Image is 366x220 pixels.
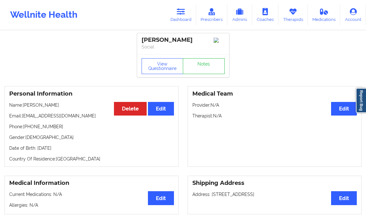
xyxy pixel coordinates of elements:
[9,145,174,151] p: Date of Birth: [DATE]
[356,88,366,113] a: Report Bug
[9,156,174,162] p: Country Of Residence: [GEOGRAPHIC_DATA]
[9,134,174,141] p: Gender: [DEMOGRAPHIC_DATA]
[192,191,357,198] p: Address: [STREET_ADDRESS]
[9,202,174,208] p: Allergies: N/A
[331,191,357,205] button: Edit
[192,113,357,119] p: Therapist: N/A
[331,102,357,116] button: Edit
[9,102,174,108] p: Name: [PERSON_NAME]
[252,4,278,25] a: Coaches
[183,58,225,74] a: Notes
[9,123,174,130] p: Phone: [PHONE_NUMBER]
[196,4,228,25] a: Prescribers
[148,191,174,205] button: Edit
[142,58,183,74] button: View Questionnaire
[114,102,147,116] button: Delete
[9,179,174,187] h3: Medical Information
[227,4,252,25] a: Admins
[9,191,174,198] p: Current Medications: N/A
[192,102,357,108] p: Provider: N/A
[142,36,225,44] div: [PERSON_NAME]
[214,38,225,43] img: Image%2Fplaceholer-image.png
[148,102,174,116] button: Edit
[166,4,196,25] a: Dashboard
[192,90,357,97] h3: Medical Team
[340,4,366,25] a: Account
[278,4,308,25] a: Therapists
[142,44,225,50] p: Social
[192,179,357,187] h3: Shipping Address
[308,4,341,25] a: Medications
[9,113,174,119] p: Email: [EMAIL_ADDRESS][DOMAIN_NAME]
[9,90,174,97] h3: Personal Information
